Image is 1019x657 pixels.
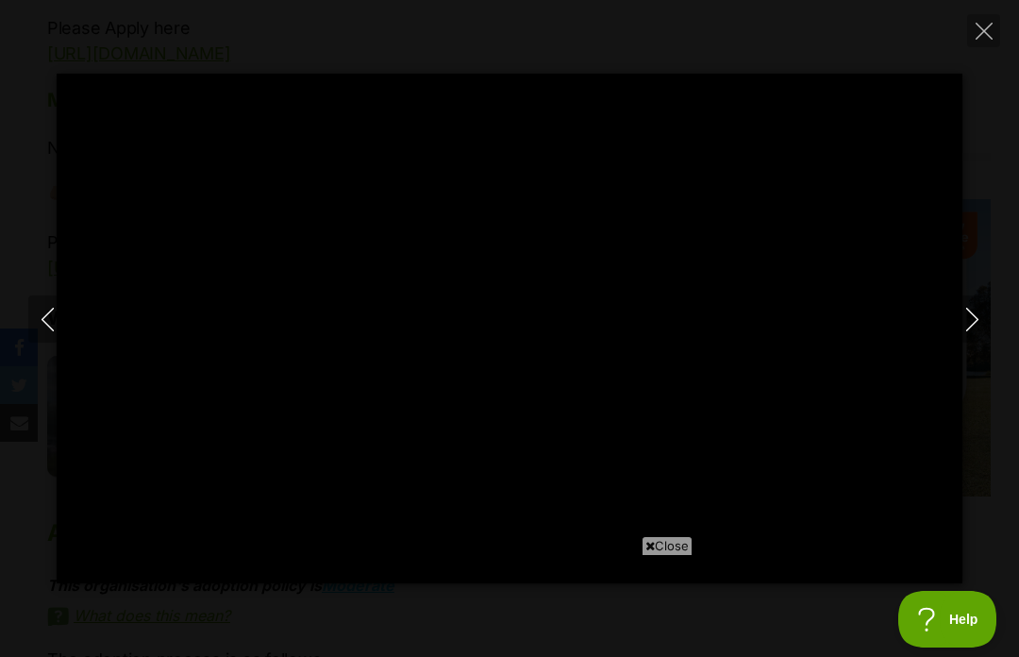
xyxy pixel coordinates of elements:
button: Next [953,295,991,343]
iframe: Help Scout Beacon - Open [898,591,1000,648]
button: Close [967,14,1000,47]
iframe: Advertisement [52,563,967,648]
span: Close [642,536,693,555]
button: Previous [28,295,66,343]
